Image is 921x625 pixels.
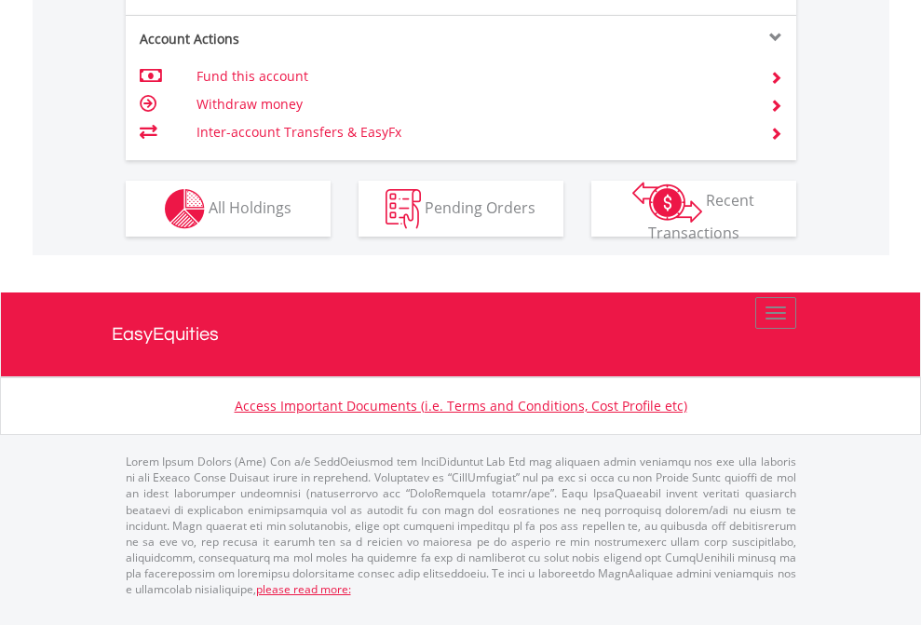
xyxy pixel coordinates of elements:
[196,90,747,118] td: Withdraw money
[126,454,796,597] p: Lorem Ipsum Dolors (Ame) Con a/e SeddOeiusmod tem InciDiduntut Lab Etd mag aliquaen admin veniamq...
[256,581,351,597] a: please read more:
[425,197,535,217] span: Pending Orders
[165,189,205,229] img: holdings-wht.png
[359,181,563,237] button: Pending Orders
[591,181,796,237] button: Recent Transactions
[126,181,331,237] button: All Holdings
[196,62,747,90] td: Fund this account
[632,182,702,223] img: transactions-zar-wht.png
[386,189,421,229] img: pending_instructions-wht.png
[126,30,461,48] div: Account Actions
[209,197,291,217] span: All Holdings
[235,397,687,414] a: Access Important Documents (i.e. Terms and Conditions, Cost Profile etc)
[112,292,810,376] a: EasyEquities
[196,118,747,146] td: Inter-account Transfers & EasyFx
